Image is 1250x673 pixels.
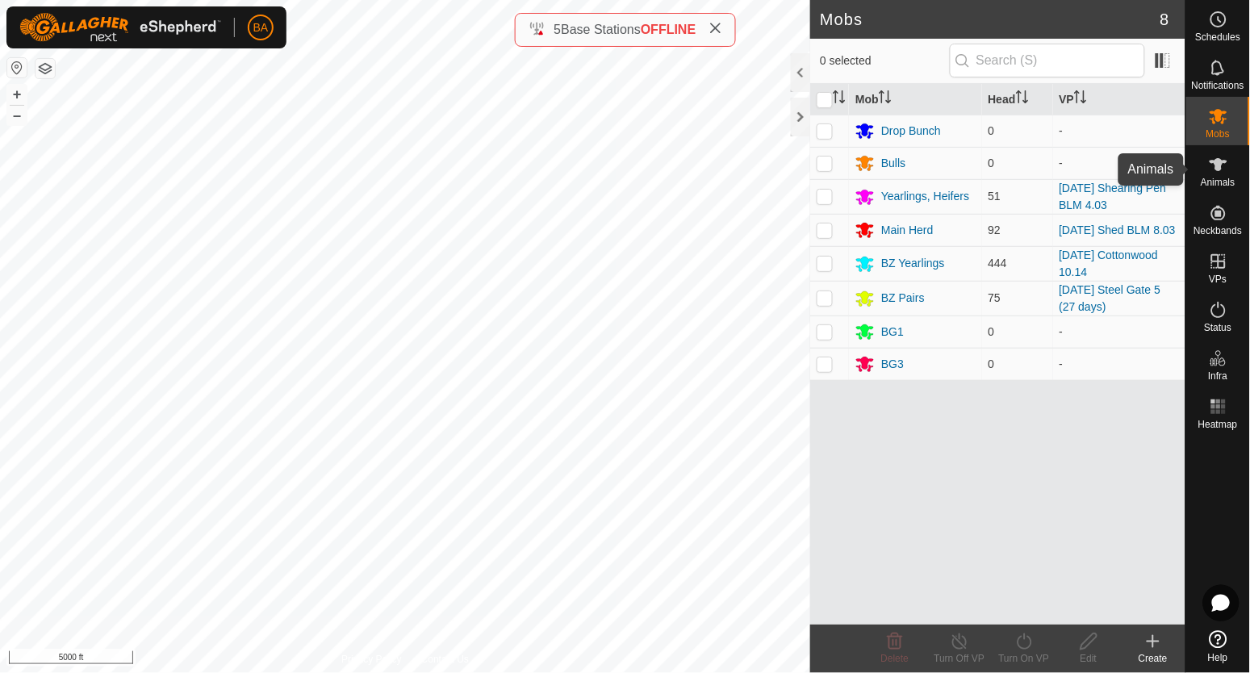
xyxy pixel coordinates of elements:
[1074,93,1087,106] p-sorticon: Activate to sort
[881,356,904,373] div: BG3
[879,93,892,106] p-sorticon: Activate to sort
[1198,420,1238,429] span: Heatmap
[1053,84,1185,115] th: VP
[881,290,925,307] div: BZ Pairs
[561,23,641,36] span: Base Stations
[927,651,992,666] div: Turn Off VP
[36,59,55,78] button: Map Layers
[1186,624,1250,669] a: Help
[989,190,1001,203] span: 51
[989,325,995,338] span: 0
[1194,226,1242,236] span: Neckbands
[992,651,1056,666] div: Turn On VP
[1209,274,1227,284] span: VPs
[1192,81,1244,90] span: Notifications
[989,291,1001,304] span: 75
[833,93,846,106] p-sorticon: Activate to sort
[1204,323,1231,332] span: Status
[989,157,995,169] span: 0
[881,222,934,239] div: Main Herd
[7,85,27,104] button: +
[881,123,941,140] div: Drop Bunch
[421,652,469,667] a: Contact Us
[19,13,221,42] img: Gallagher Logo
[253,19,269,36] span: BA
[1195,32,1240,42] span: Schedules
[950,44,1145,77] input: Search (S)
[1016,93,1029,106] p-sorticon: Activate to sort
[1201,178,1235,187] span: Animals
[881,188,969,205] div: Yearlings, Heifers
[881,653,909,664] span: Delete
[820,52,949,69] span: 0 selected
[1208,371,1227,381] span: Infra
[1056,651,1121,666] div: Edit
[1053,348,1185,380] td: -
[989,257,1007,270] span: 444
[881,155,905,172] div: Bulls
[1053,316,1185,348] td: -
[989,357,995,370] span: 0
[7,58,27,77] button: Reset Map
[554,23,561,36] span: 5
[989,124,995,137] span: 0
[1053,147,1185,179] td: -
[1208,653,1228,663] span: Help
[820,10,1160,29] h2: Mobs
[1053,115,1185,147] td: -
[982,84,1053,115] th: Head
[1160,7,1169,31] span: 8
[641,23,696,36] span: OFFLINE
[1121,651,1185,666] div: Create
[1060,283,1161,313] a: [DATE] Steel Gate 5 (27 days)
[881,255,945,272] div: BZ Yearlings
[881,324,904,341] div: BG1
[989,224,1001,236] span: 92
[7,106,27,125] button: –
[1060,224,1176,236] a: [DATE] Shed BLM 8.03
[1206,129,1230,139] span: Mobs
[1060,182,1167,211] a: [DATE] Shearing Pen BLM 4.03
[849,84,981,115] th: Mob
[1060,249,1159,278] a: [DATE] Cottonwood 10.14
[341,652,402,667] a: Privacy Policy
